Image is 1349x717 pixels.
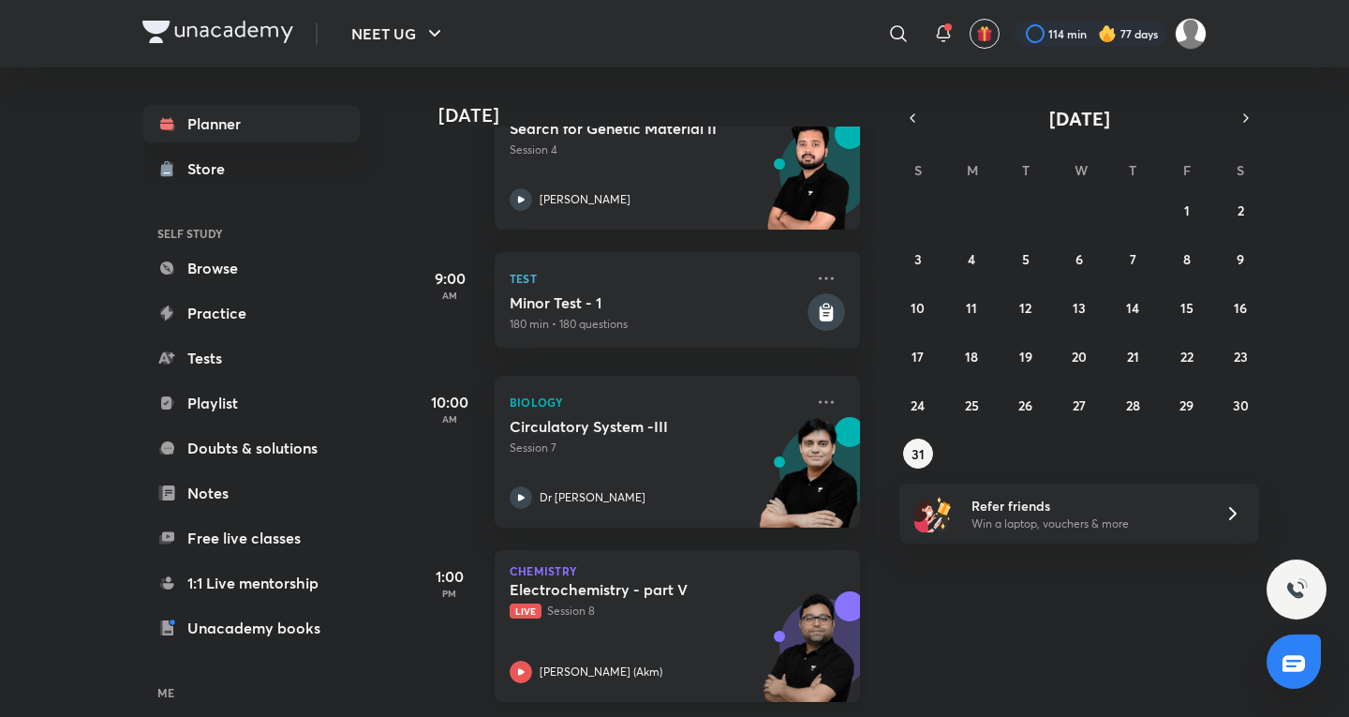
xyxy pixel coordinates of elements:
[968,250,975,268] abbr: August 4, 2025
[1183,161,1191,179] abbr: Friday
[970,19,1000,49] button: avatar
[142,339,360,377] a: Tests
[412,565,487,588] h5: 1:00
[1011,244,1041,274] button: August 5, 2025
[912,445,925,463] abbr: August 31, 2025
[903,292,933,322] button: August 10, 2025
[967,161,978,179] abbr: Monday
[142,519,360,557] a: Free live classes
[914,495,952,532] img: referral
[412,588,487,599] p: PM
[187,157,236,180] div: Store
[966,299,977,317] abbr: August 11, 2025
[510,119,743,138] h5: Search for Genetic Material II
[1175,18,1207,50] img: Kushagra Singh
[1022,161,1030,179] abbr: Tuesday
[142,294,360,332] a: Practice
[926,105,1233,131] button: [DATE]
[1237,161,1244,179] abbr: Saturday
[1184,202,1190,219] abbr: August 1, 2025
[340,15,457,52] button: NEET UG
[1126,299,1139,317] abbr: August 14, 2025
[1180,299,1193,317] abbr: August 15, 2025
[510,293,804,312] h5: Minor Test - 1
[1234,299,1247,317] abbr: August 16, 2025
[142,384,360,422] a: Playlist
[912,348,924,366] abbr: August 17, 2025
[1118,341,1148,371] button: August 21, 2025
[142,150,360,187] a: Store
[510,267,804,290] p: Test
[142,105,360,142] a: Planner
[1233,396,1249,414] abbr: August 30, 2025
[1172,244,1202,274] button: August 8, 2025
[1130,250,1136,268] abbr: August 7, 2025
[1179,396,1193,414] abbr: August 29, 2025
[1064,390,1094,420] button: August 27, 2025
[1183,250,1191,268] abbr: August 8, 2025
[142,677,360,709] h6: ME
[142,609,360,647] a: Unacademy books
[510,580,743,599] h5: Electrochemistry - part V
[438,104,879,127] h4: [DATE]
[914,250,922,268] abbr: August 3, 2025
[412,413,487,425] p: AM
[1073,396,1086,414] abbr: August 27, 2025
[1172,341,1202,371] button: August 22, 2025
[510,604,541,619] span: Live
[1098,24,1117,43] img: streak
[1234,348,1248,366] abbr: August 23, 2025
[1118,244,1148,274] button: August 7, 2025
[142,474,360,512] a: Notes
[540,664,662,680] p: [PERSON_NAME] (Akm)
[757,119,860,248] img: unacademy
[510,316,804,333] p: 180 min • 180 questions
[510,391,804,413] p: Biology
[911,299,925,317] abbr: August 10, 2025
[1011,341,1041,371] button: August 19, 2025
[1172,195,1202,225] button: August 1, 2025
[903,341,933,371] button: August 17, 2025
[142,429,360,467] a: Doubts & solutions
[1049,106,1110,131] span: [DATE]
[1285,578,1308,601] img: ttu
[911,396,925,414] abbr: August 24, 2025
[510,417,743,436] h5: Circulatory System -III
[1118,292,1148,322] button: August 14, 2025
[1225,244,1255,274] button: August 9, 2025
[1225,341,1255,371] button: August 23, 2025
[1129,161,1136,179] abbr: Thursday
[1225,292,1255,322] button: August 16, 2025
[412,290,487,301] p: AM
[1018,396,1032,414] abbr: August 26, 2025
[903,244,933,274] button: August 3, 2025
[1172,292,1202,322] button: August 15, 2025
[1180,348,1193,366] abbr: August 22, 2025
[510,142,804,158] p: Session 4
[1172,390,1202,420] button: August 29, 2025
[1064,244,1094,274] button: August 6, 2025
[1011,292,1041,322] button: August 12, 2025
[965,348,978,366] abbr: August 18, 2025
[1011,390,1041,420] button: August 26, 2025
[1075,161,1088,179] abbr: Wednesday
[1118,390,1148,420] button: August 28, 2025
[1127,348,1139,366] abbr: August 21, 2025
[1072,348,1087,366] abbr: August 20, 2025
[1022,250,1030,268] abbr: August 5, 2025
[510,440,804,456] p: Session 7
[142,217,360,249] h6: SELF STUDY
[1237,250,1244,268] abbr: August 9, 2025
[540,191,630,208] p: [PERSON_NAME]
[956,341,986,371] button: August 18, 2025
[956,292,986,322] button: August 11, 2025
[510,603,804,620] p: Session 8
[540,489,645,506] p: Dr [PERSON_NAME]
[1225,195,1255,225] button: August 2, 2025
[1019,348,1032,366] abbr: August 19, 2025
[1126,396,1140,414] abbr: August 28, 2025
[971,496,1202,515] h6: Refer friends
[142,564,360,602] a: 1:1 Live mentorship
[1238,202,1244,219] abbr: August 2, 2025
[903,390,933,420] button: August 24, 2025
